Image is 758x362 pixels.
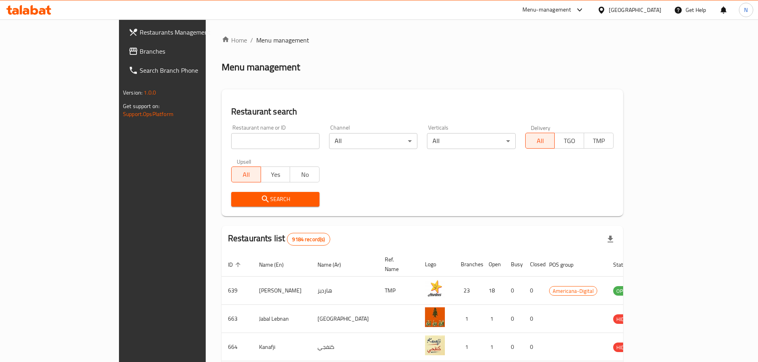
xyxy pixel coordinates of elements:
button: Search [231,192,320,207]
span: OPEN [613,287,633,296]
div: Menu-management [522,5,571,15]
span: Ref. Name [385,255,409,274]
td: 0 [505,333,524,361]
a: Search Branch Phone [122,61,246,80]
th: Open [482,252,505,277]
h2: Restaurant search [231,106,614,118]
span: Status [613,260,639,269]
td: 23 [454,277,482,305]
span: All [529,135,552,147]
span: ID [228,260,243,269]
label: Upsell [237,159,251,164]
span: Get support on: [123,101,160,111]
span: Version: [123,87,142,98]
label: Delivery [531,125,551,130]
button: TGO [554,133,584,149]
td: 1 [454,305,482,333]
img: Hardee's [425,279,445,299]
span: HIDDEN [613,315,637,324]
span: Menu management [256,35,309,45]
span: TGO [558,135,581,147]
img: Jabal Lebnan [425,307,445,327]
span: TMP [587,135,610,147]
td: 0 [505,277,524,305]
div: Export file [601,230,620,249]
button: No [290,166,320,182]
span: Americana-Digital [550,287,597,296]
td: [PERSON_NAME] [253,277,311,305]
td: Jabal Lebnan [253,305,311,333]
span: No [293,169,316,180]
span: Restaurants Management [140,27,239,37]
th: Logo [419,252,454,277]
span: HIDDEN [613,343,637,352]
td: 1 [482,333,505,361]
td: 0 [524,333,543,361]
td: [GEOGRAPHIC_DATA] [311,305,378,333]
input: Search for restaurant name or ID.. [231,133,320,149]
h2: Menu management [222,61,300,74]
span: Search Branch Phone [140,66,239,75]
span: N [744,6,748,14]
td: Kanafji [253,333,311,361]
th: Branches [454,252,482,277]
span: Branches [140,46,239,56]
span: Search [238,194,313,204]
a: Branches [122,42,246,61]
span: Name (En) [259,260,294,269]
span: Yes [264,169,287,180]
td: 0 [524,305,543,333]
th: Busy [505,252,524,277]
div: All [329,133,417,149]
span: 9184 record(s) [287,236,329,243]
button: All [525,133,555,149]
td: 1 [454,333,482,361]
td: هارديز [311,277,378,305]
button: All [231,166,261,182]
a: Support.OpsPlatform [123,109,173,119]
nav: breadcrumb [222,35,623,45]
button: Yes [261,166,290,182]
span: Name (Ar) [318,260,351,269]
button: TMP [584,133,614,149]
span: All [235,169,258,180]
span: 1.0.0 [144,87,156,98]
li: / [250,35,253,45]
th: Closed [524,252,543,277]
div: Total records count [287,233,330,246]
a: Restaurants Management [122,23,246,42]
div: [GEOGRAPHIC_DATA] [609,6,661,14]
td: كنفجي [311,333,378,361]
td: 0 [505,305,524,333]
td: 0 [524,277,543,305]
td: TMP [378,277,419,305]
span: POS group [549,260,584,269]
td: 1 [482,305,505,333]
div: All [427,133,515,149]
h2: Restaurants list [228,232,330,246]
img: Kanafji [425,335,445,355]
div: OPEN [613,286,633,296]
td: 18 [482,277,505,305]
